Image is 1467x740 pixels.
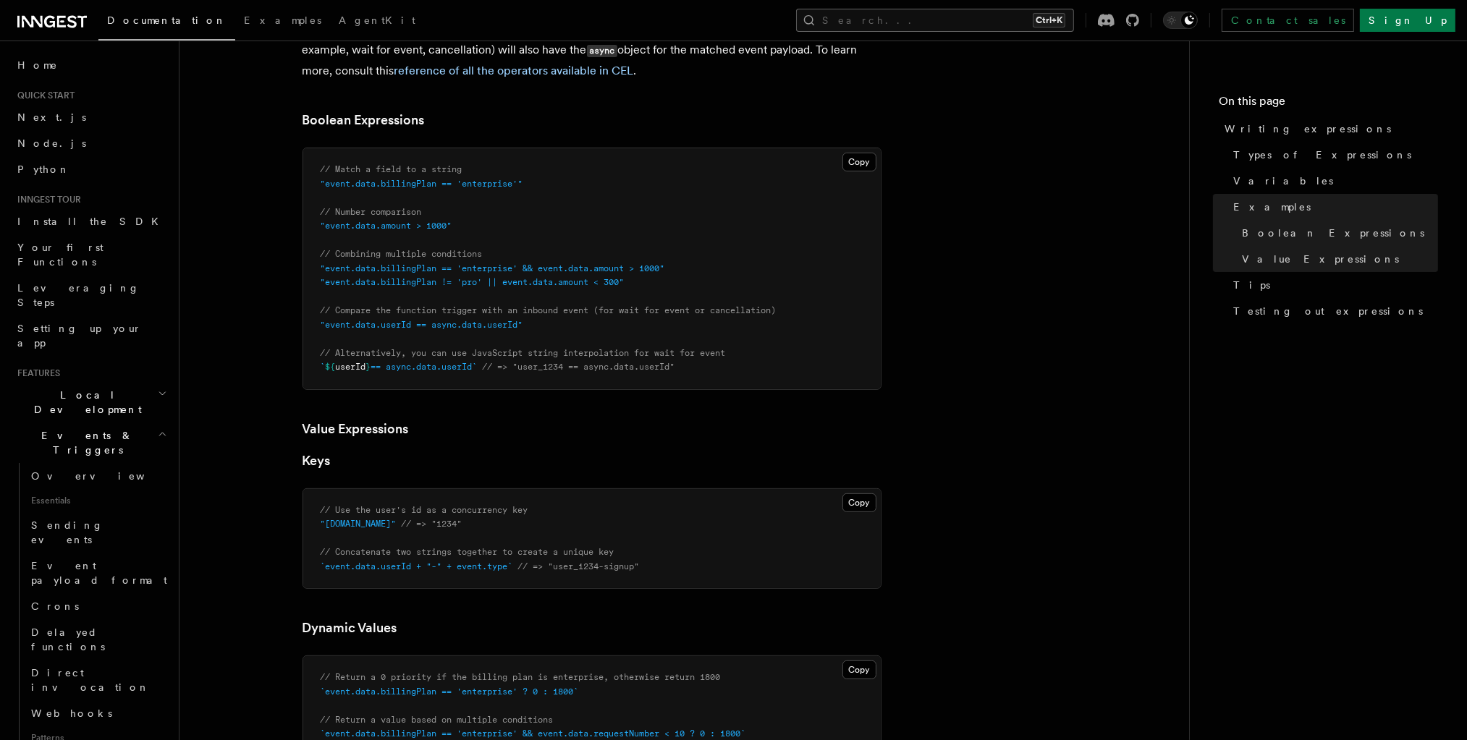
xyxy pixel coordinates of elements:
[1233,148,1411,162] span: Types of Expressions
[321,320,523,330] span: "event.data.userId == async.data.userId"
[1233,200,1311,214] span: Examples
[330,4,424,39] a: AgentKit
[842,493,876,512] button: Copy
[12,422,170,463] button: Events & Triggers
[796,9,1074,32] button: Search...Ctrl+K
[321,249,483,259] span: // Combining multiple conditions
[12,194,81,205] span: Inngest tour
[1233,174,1333,188] span: Variables
[303,419,409,439] a: Value Expressions
[1219,116,1438,142] a: Writing expressions
[321,547,614,557] span: // Concatenate two strings together to create a unique key
[321,728,746,739] span: `event.data.billingPlan == 'enterprise' && event.data.requestNumber < 10 ? 0 : 1800`
[336,362,366,372] span: userId
[321,715,554,725] span: // Return a value based on multiple conditions
[1227,142,1438,168] a: Types of Expressions
[321,561,513,571] span: `event.data.userId + "-" + event.type`
[12,367,60,379] span: Features
[587,45,617,57] code: async
[303,451,331,471] a: Keys
[326,362,336,372] span: ${
[25,593,170,619] a: Crons
[17,137,86,149] span: Node.js
[483,362,675,372] span: // => "user_1234 == async.data.userId"
[1236,220,1438,246] a: Boolean Expressions
[12,104,170,130] a: Next.js
[31,626,105,652] span: Delayed functions
[303,110,425,130] a: Boolean Expressions
[1227,168,1438,194] a: Variables
[17,163,70,175] span: Python
[25,553,170,593] a: Event payload format
[394,64,634,77] a: reference of all the operators available in CEL
[1242,226,1424,240] span: Boolean Expressions
[1225,122,1391,136] span: Writing expressions
[31,600,79,612] span: Crons
[321,505,528,515] span: // Use the user's id as a concurrency key
[321,686,579,697] span: `event.data.billingPlan == 'enterprise' ? 0 : 1800`
[842,153,876,171] button: Copy
[235,4,330,39] a: Examples
[1219,93,1438,116] h4: On this page
[12,208,170,234] a: Install the SDK
[12,130,170,156] a: Node.js
[31,560,167,586] span: Event payload format
[1222,9,1354,32] a: Contact sales
[518,561,640,571] span: // => "user_1234-signup"
[321,207,422,217] span: // Number comparison
[321,519,397,529] span: "[DOMAIN_NAME]"
[17,111,86,123] span: Next.js
[321,277,625,287] span: "event.data.billingPlan != 'pro' || event.data.amount < 300"
[366,362,371,372] span: }
[303,19,882,81] p: Most expressions are given the payload object as the input. Expressions that match additional eve...
[303,618,397,638] a: Dynamic Values
[12,275,170,315] a: Leveraging Steps
[371,362,478,372] span: == async.data.userId`
[1227,298,1438,324] a: Testing out expressions
[31,667,150,693] span: Direct invocation
[321,179,523,189] span: "event.data.billingPlan == 'enterprise'"
[321,305,777,315] span: // Compare the function trigger with an inbound event (for wait for event or cancellation)
[17,282,140,308] span: Leveraging Steps
[12,156,170,182] a: Python
[25,463,170,489] a: Overview
[321,348,726,358] span: // Alternatively, you can use JavaScript string interpolation for wait for event
[12,382,170,422] button: Local Development
[17,323,142,349] span: Setting up your app
[31,707,112,719] span: Webhooks
[1360,9,1455,32] a: Sign Up
[98,4,235,41] a: Documentation
[1163,12,1198,29] button: Toggle dark mode
[25,489,170,512] span: Essentials
[31,519,103,545] span: Sending events
[244,14,321,26] span: Examples
[25,619,170,660] a: Delayed functions
[12,234,170,275] a: Your first Functions
[321,362,326,372] span: `
[402,519,462,529] span: // => "1234"
[12,52,170,78] a: Home
[107,14,227,26] span: Documentation
[25,700,170,726] a: Webhooks
[12,428,158,457] span: Events & Triggers
[321,263,665,273] span: "event.data.billingPlan == 'enterprise' && event.data.amount > 1000"
[1233,304,1423,318] span: Testing out expressions
[17,216,167,227] span: Install the SDK
[31,470,180,482] span: Overview
[1236,246,1438,272] a: Value Expressions
[321,221,452,231] span: "event.data.amount > 1000"
[321,164,462,174] span: // Match a field to a string
[339,14,415,26] span: AgentKit
[842,660,876,679] button: Copy
[1242,252,1399,266] span: Value Expressions
[1227,194,1438,220] a: Examples
[25,660,170,700] a: Direct invocation
[1033,13,1065,27] kbd: Ctrl+K
[321,672,721,682] span: // Return a 0 priority if the billing plan is enterprise, otherwise return 1800
[17,242,103,268] span: Your first Functions
[1227,272,1438,298] a: Tips
[12,90,75,101] span: Quick start
[12,388,158,417] span: Local Development
[12,315,170,356] a: Setting up your app
[17,58,58,72] span: Home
